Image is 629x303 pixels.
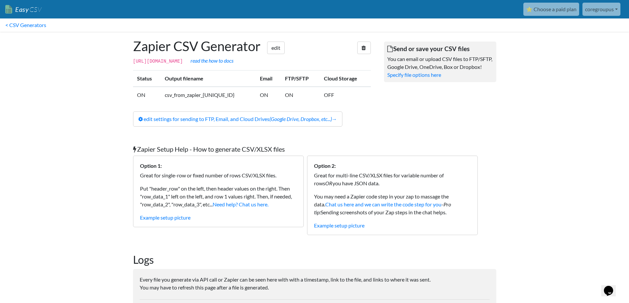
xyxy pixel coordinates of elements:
[133,87,161,103] td: ON
[582,3,620,16] a: coregroupus
[133,71,161,87] th: Status
[133,38,371,54] h1: Zapier CSV Generator
[140,276,490,291] p: Every file you generate via API call or Zapier can be seen here with with a timestamp, link to th...
[314,171,471,187] p: Great for multi-line CSV/XLSX files for variable number of rows you have JSON data.
[133,145,496,153] h5: Zapier Setup Help - How to generate CSV/XLSX files
[320,87,370,103] td: OFF
[5,3,42,16] a: EasyCSV
[267,42,285,54] a: edit
[161,87,256,103] td: csv_from_zapier_{UNIQUE_ID}
[256,87,281,103] td: ON
[314,163,471,169] h6: Option 2:
[387,55,493,71] p: You can email or upload CSV files to FTP/SFTP, Google Drive, OneDrive, Box or Dropbox!
[320,71,370,87] th: Cloud Storage
[140,214,191,221] a: Example setup picture
[523,3,579,16] a: ⭐ Choose a paid plan
[140,185,297,208] p: Put "header_row" on the left, then header values on the right. Then "row_data_1" left on the left...
[29,5,42,14] span: CSV
[314,193,471,216] p: You may need a Zapier code step in your zap to massage the data. - Sending screenshots of your Za...
[325,201,441,207] a: Chat us here and we can write the code step for you
[601,277,622,296] iframe: chat widget
[140,171,297,179] p: Great for single-row or fixed number of rows CSV/XLSX files.
[281,87,320,103] td: ON
[256,71,281,87] th: Email
[387,45,493,52] h5: Send or save your CSV files
[161,71,256,87] th: Output filename
[140,163,297,169] h6: Option 1:
[281,71,320,87] th: FTP/SFTP
[269,116,332,122] i: (Google Drive, Dropbox, etc...)
[133,254,496,266] h2: Logs
[133,111,342,127] a: edit settings for sending to FTP, Email, and Cloud Drives(Google Drive, Dropbox, etc...)→
[387,72,441,78] a: Specify file options here
[191,57,233,64] a: read the how to docs
[133,59,183,64] code: [URL][DOMAIN_NAME]
[325,180,332,186] i: OR
[213,201,268,207] a: Need help? Chat us here.
[314,222,365,228] a: Example setup picture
